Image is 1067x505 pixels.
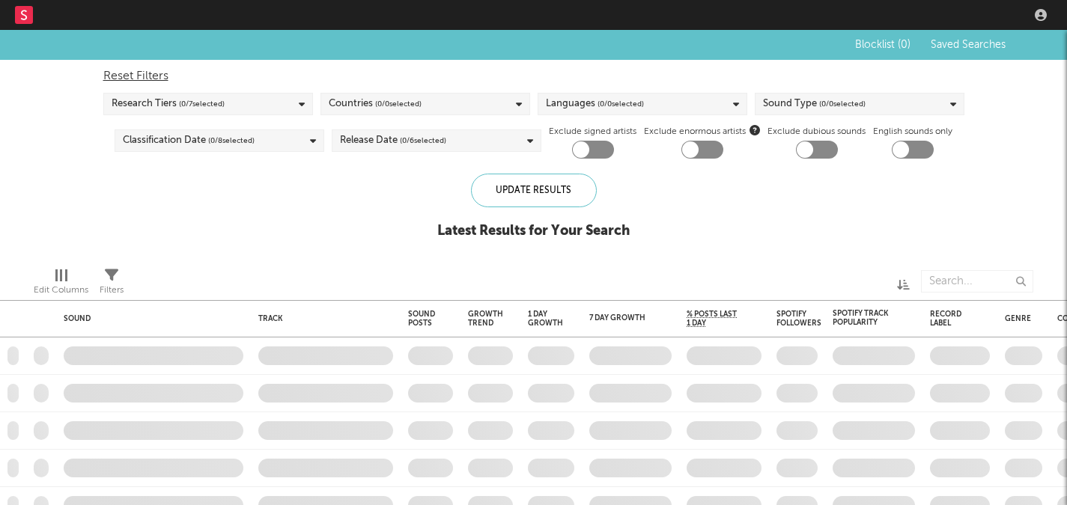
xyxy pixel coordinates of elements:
[112,95,225,113] div: Research Tiers
[528,310,563,328] div: 1 Day Growth
[763,95,866,113] div: Sound Type
[103,67,964,85] div: Reset Filters
[898,40,911,50] span: ( 0 )
[930,310,967,328] div: Record Label
[1005,314,1031,323] div: Genre
[100,263,124,306] div: Filters
[400,132,446,150] span: ( 0 / 6 selected)
[468,310,505,328] div: Growth Trend
[750,123,760,137] button: Exclude enormous artists
[926,39,1009,51] button: Saved Searches
[100,281,124,299] div: Filters
[208,132,255,150] span: ( 0 / 8 selected)
[329,95,422,113] div: Countries
[819,95,866,113] span: ( 0 / 0 selected)
[64,314,236,323] div: Sound
[855,40,911,50] span: Blocklist
[375,95,422,113] span: ( 0 / 0 selected)
[34,263,88,306] div: Edit Columns
[471,174,597,207] div: Update Results
[644,123,760,141] span: Exclude enormous artists
[687,310,739,328] span: % Posts Last 1 Day
[179,95,225,113] span: ( 0 / 7 selected)
[123,132,255,150] div: Classification Date
[549,123,636,141] label: Exclude signed artists
[767,123,866,141] label: Exclude dubious sounds
[931,40,1009,50] span: Saved Searches
[437,222,630,240] div: Latest Results for Your Search
[833,309,893,327] div: Spotify Track Popularity
[776,310,821,328] div: Spotify Followers
[921,270,1033,293] input: Search...
[408,310,435,328] div: Sound Posts
[589,313,649,322] div: 7 Day Growth
[340,132,446,150] div: Release Date
[873,123,952,141] label: English sounds only
[598,95,644,113] span: ( 0 / 0 selected)
[258,314,386,323] div: Track
[546,95,644,113] div: Languages
[34,281,88,299] div: Edit Columns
